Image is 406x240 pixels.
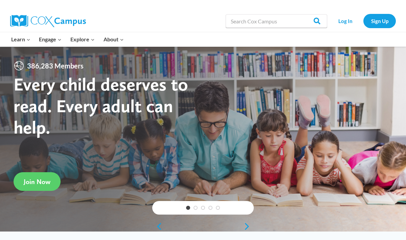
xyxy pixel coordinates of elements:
[331,14,396,28] nav: Secondary Navigation
[24,178,50,186] span: Join Now
[14,73,188,138] strong: Every child deserves to read. Every adult can help.
[10,15,86,27] img: Cox Campus
[152,222,162,231] a: previous
[24,60,86,71] span: 386,283 Members
[11,35,30,44] span: Learn
[331,14,360,28] a: Log In
[208,206,212,210] a: 4
[186,206,190,210] a: 1
[244,222,254,231] a: next
[7,32,128,46] nav: Primary Navigation
[14,172,61,191] a: Join Now
[194,206,198,210] a: 2
[104,35,124,44] span: About
[39,35,62,44] span: Engage
[201,206,205,210] a: 3
[216,206,220,210] a: 5
[70,35,95,44] span: Explore
[152,220,254,233] div: content slider buttons
[363,14,396,28] a: Sign Up
[226,14,327,28] input: Search Cox Campus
